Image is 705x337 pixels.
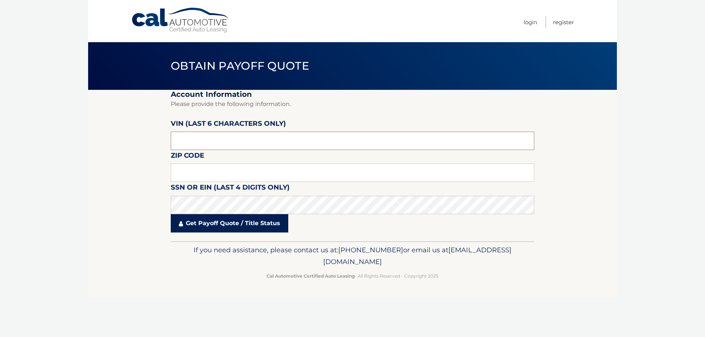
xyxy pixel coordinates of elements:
label: Zip Code [171,150,204,164]
label: VIN (last 6 characters only) [171,118,286,132]
p: Please provide the following information. [171,99,534,109]
span: Obtain Payoff Quote [171,59,309,73]
a: Register [553,16,574,28]
a: Get Payoff Quote / Title Status [171,214,288,232]
a: Cal Automotive [131,7,230,33]
strong: Cal Automotive Certified Auto Leasing [267,273,355,279]
label: SSN or EIN (last 4 digits only) [171,182,290,195]
p: - All Rights Reserved - Copyright 2025 [176,272,529,280]
a: Login [524,16,537,28]
p: If you need assistance, please contact us at: or email us at [176,244,529,268]
h2: Account Information [171,90,534,99]
span: [PHONE_NUMBER] [338,246,403,254]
